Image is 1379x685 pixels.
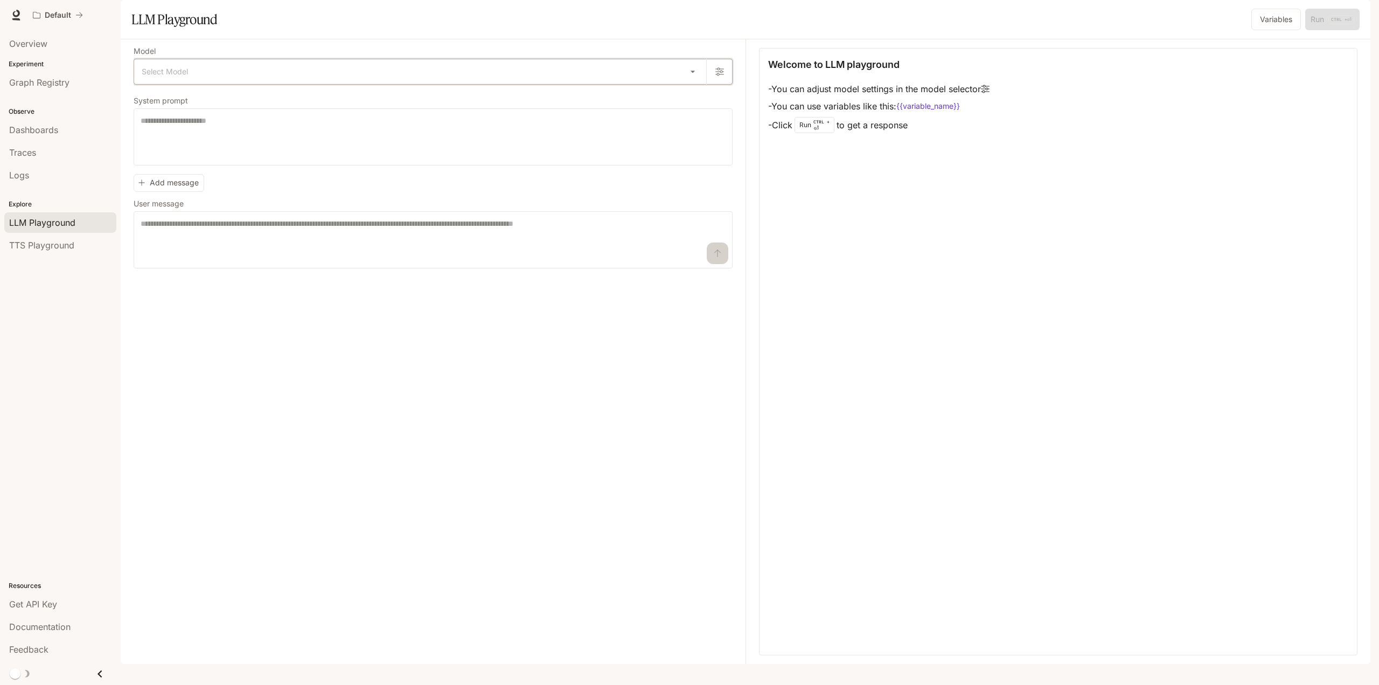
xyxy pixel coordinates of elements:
[813,119,830,125] p: CTRL +
[1251,9,1301,30] button: Variables
[768,57,900,72] p: Welcome to LLM playground
[134,200,184,207] p: User message
[768,80,990,98] li: - You can adjust model settings in the model selector
[134,47,156,55] p: Model
[768,115,990,135] li: - Click to get a response
[768,98,990,115] li: - You can use variables like this:
[896,101,960,112] code: {{variable_name}}
[45,11,71,20] p: Default
[134,174,204,192] button: Add message
[142,66,188,77] span: Select Model
[134,97,188,105] p: System prompt
[131,9,217,30] h1: LLM Playground
[28,4,88,26] button: All workspaces
[813,119,830,132] p: ⏎
[795,117,834,133] div: Run
[134,59,706,84] div: Select Model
